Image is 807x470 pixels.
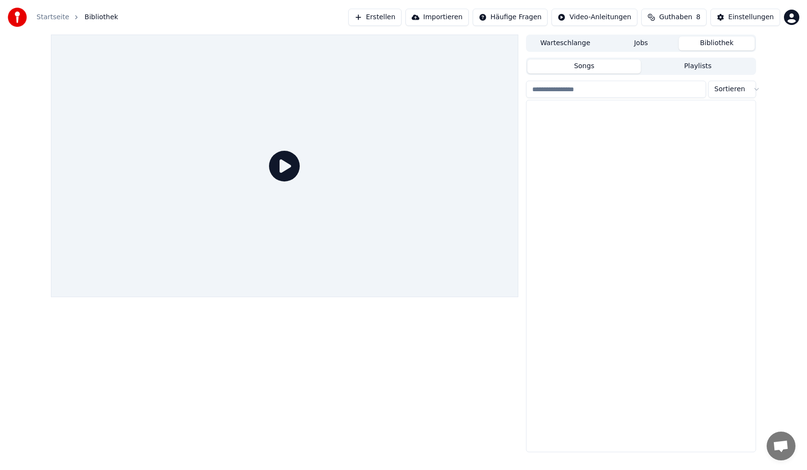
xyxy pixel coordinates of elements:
[527,60,641,73] button: Songs
[8,8,27,27] img: youka
[603,36,679,50] button: Jobs
[527,36,603,50] button: Warteschlange
[551,9,637,26] button: Video-Anleitungen
[710,9,780,26] button: Einstellungen
[348,9,402,26] button: Erstellen
[37,12,69,22] a: Startseite
[85,12,118,22] span: Bibliothek
[405,9,469,26] button: Importieren
[696,12,700,22] span: 8
[714,84,745,94] span: Sortieren
[679,36,755,50] button: Bibliothek
[473,9,548,26] button: Häufige Fragen
[767,432,795,460] div: Chat öffnen
[37,12,118,22] nav: breadcrumb
[641,60,755,73] button: Playlists
[641,9,707,26] button: Guthaben8
[659,12,692,22] span: Guthaben
[728,12,774,22] div: Einstellungen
